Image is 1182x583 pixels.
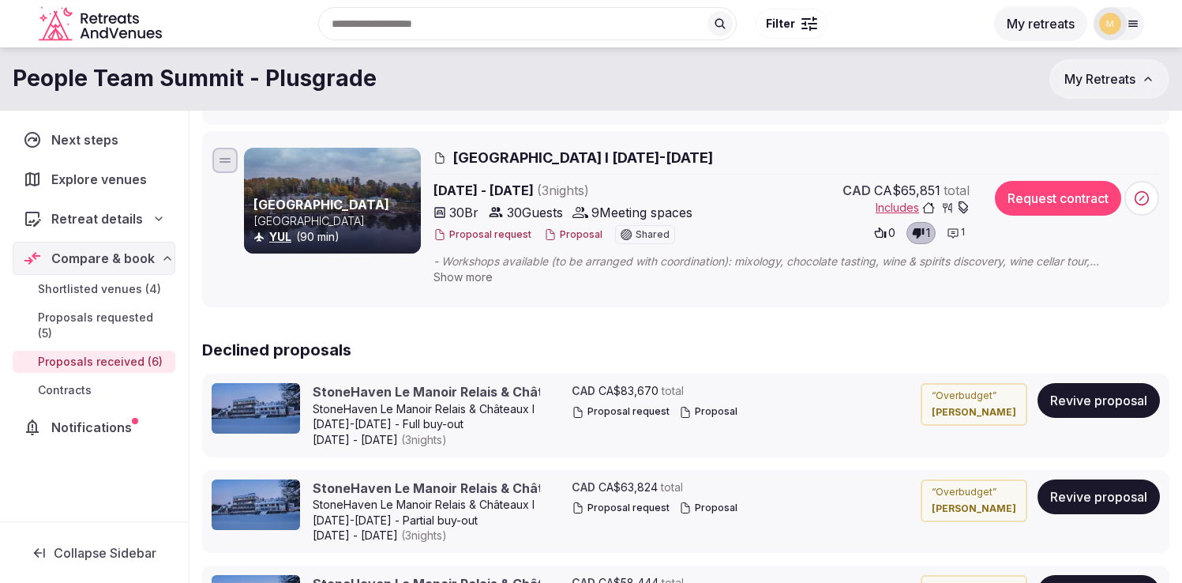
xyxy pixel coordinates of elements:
span: CA$83,670 [599,383,659,399]
span: Show more [433,270,493,284]
span: CAD [842,181,871,200]
a: Proposals received (6) [13,351,175,373]
span: total [661,480,683,495]
a: My retreats [994,16,1087,32]
img: StoneHaven Le Manoir Relais & Châteaux cover photo [212,480,300,530]
cite: [PERSON_NAME] [932,502,1016,516]
svg: Retreats and Venues company logo [39,6,165,42]
span: ( 3 night s ) [537,182,589,198]
span: 30 Guests [507,203,563,222]
span: CAD [572,480,595,495]
a: StoneHaven Le Manoir Relais & Châteaux [313,383,588,401]
span: Filter [766,16,795,32]
a: Visit the homepage [39,6,165,42]
cite: [PERSON_NAME] [932,406,1016,419]
span: CAD [572,383,595,399]
span: [DATE] - [DATE] [313,528,540,544]
span: Collapse Sidebar [54,545,156,561]
span: Next steps [51,130,125,149]
span: Explore venues [51,170,153,189]
span: [DATE] - [DATE] [433,181,711,200]
a: Next steps [13,123,175,156]
span: Notifications [51,418,138,437]
h2: Declined proposals [202,339,1169,361]
span: Proposals requested (5) [38,310,169,341]
button: Proposal request [572,502,670,515]
a: YUL [269,230,291,243]
span: Contracts [38,382,92,398]
span: total [944,181,970,200]
span: total [662,383,684,399]
img: StoneHaven Le Manoir Relais & Châteaux cover photo [212,383,300,434]
span: - Workshops available (to be arranged with coordination): mixology, chocolate tasting, wine & spi... [433,254,1141,269]
span: Retreat details [51,209,143,228]
span: ( 3 night s ) [401,528,447,542]
span: 9 Meeting spaces [591,203,692,222]
div: StoneHaven Le Manoir Relais & Châteaux I [DATE]-[DATE] - Partial buy-out [313,497,540,528]
a: Explore venues [13,163,175,196]
a: Contracts [13,379,175,401]
span: Shared [636,230,670,239]
button: Includes [876,200,970,216]
span: [DATE] - [DATE] [313,432,540,448]
button: Proposal request [433,228,531,242]
p: [GEOGRAPHIC_DATA] [253,213,418,229]
span: Compare & book [51,249,155,268]
span: Proposals received (6) [38,354,163,370]
button: YUL [269,229,291,245]
div: StoneHaven Le Manoir Relais & Châteaux I [DATE]-[DATE] - Full buy-out [313,401,540,432]
a: Notifications [13,411,175,444]
p: “ Overbudget ” [932,389,1016,403]
button: Collapse Sidebar [13,536,175,570]
a: Proposals requested (5) [13,307,175,344]
button: Proposal [679,405,737,419]
button: Revive proposal [1038,383,1160,418]
button: Proposal [679,502,737,515]
button: Proposal request [572,405,670,419]
span: 1 [926,225,930,241]
button: 1 [906,222,936,244]
button: My retreats [994,6,1087,41]
span: 0 [888,225,895,241]
h1: People Team Summit - Plusgrade [13,63,377,94]
button: Filter [756,9,827,39]
img: mana.vakili [1099,13,1121,35]
button: 0 [869,222,900,244]
span: 30 Br [449,203,478,222]
button: My Retreats [1049,59,1169,99]
span: 1 [961,226,965,239]
div: (90 min) [253,229,418,245]
a: Shortlisted venues (4) [13,278,175,300]
span: CA$65,851 [874,181,940,200]
span: CA$63,824 [599,480,658,495]
span: My Retreats [1064,71,1135,87]
button: Request contract [995,181,1121,216]
a: [GEOGRAPHIC_DATA] [253,197,389,213]
span: [GEOGRAPHIC_DATA] I [DATE]-[DATE] [452,148,713,167]
p: “ Overbudget ” [932,486,1016,499]
button: Proposal [544,228,602,242]
a: StoneHaven Le Manoir Relais & Châteaux [313,480,588,497]
button: Revive proposal [1038,480,1160,514]
span: ( 3 night s ) [401,433,447,446]
span: Shortlisted venues (4) [38,281,161,297]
